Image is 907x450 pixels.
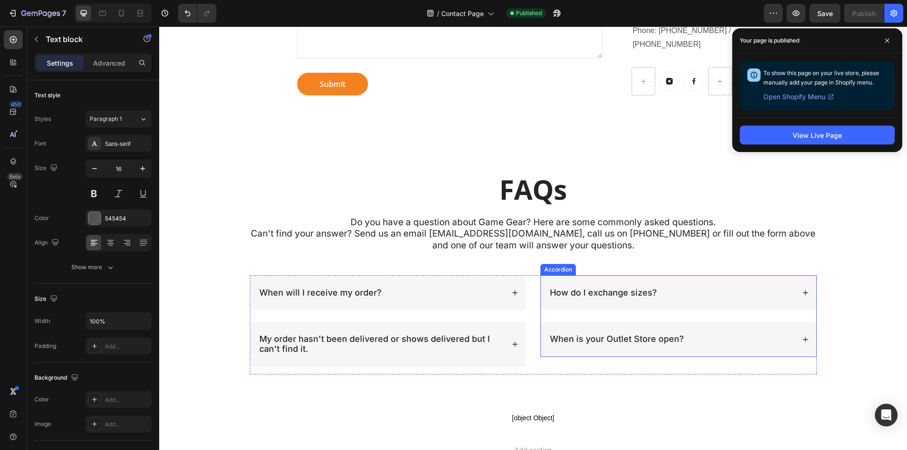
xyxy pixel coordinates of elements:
span: When will I receive my order? [100,261,222,271]
div: 450 [9,101,23,108]
div: Add... [105,420,149,429]
div: Show more [71,263,115,272]
div: View Live Page [793,130,842,140]
p: Your page is published [740,36,799,45]
div: Align [34,237,61,249]
span: Paragraph 1 [90,115,122,123]
div: Submit [161,52,186,63]
div: 545454 [105,214,149,223]
button: Paragraph 1 [86,110,152,127]
div: Beta [7,173,23,180]
span: / [437,8,439,18]
h2: FAQs [91,144,658,181]
button: Save [809,4,840,23]
div: Undo/Redo [178,4,216,23]
p: Do you have a question about Game Gear? Here are some commonly asked questions. [92,190,657,202]
div: Publish [852,8,876,18]
span: Add section [351,418,396,428]
p: Text block [46,34,126,45]
p: Can't find your answer? Send us an email [EMAIL_ADDRESS][DOMAIN_NAME], call us on [PHONE_NUMBER] ... [92,202,657,225]
span: To show this page on your live store, please manually add your page in Shopify menu. [763,69,879,86]
button: Publish [844,4,884,23]
div: Add... [105,396,149,404]
span: Open Shopify Menu [763,91,825,102]
p: 7 [62,8,66,19]
span: Save [817,9,833,17]
div: Sans-serif [105,140,149,148]
div: Styles [34,115,51,123]
span: Contact Page [441,8,484,18]
span: Published [516,9,542,17]
div: Text style [34,91,60,100]
button: Show more [34,259,152,276]
div: Image [34,420,51,428]
iframe: Design area [159,26,907,450]
button: View Live Page [740,126,895,144]
div: Color [34,214,49,222]
div: Color [34,395,49,404]
div: Background [34,372,80,384]
div: Size [34,162,60,175]
input: Auto [86,313,151,330]
div: Accordion [383,239,415,247]
div: Size [34,293,60,306]
div: Width [34,317,50,325]
div: Open Intercom Messenger [875,404,898,426]
button: 7 [4,4,70,23]
span: How do I exchange sizes? [391,261,498,271]
div: Add... [105,342,149,351]
div: Padding [34,342,56,350]
div: Font [34,139,46,148]
p: Settings [47,58,73,68]
span: When is your Outlet Store open? [391,307,525,317]
span: My order hasn't been delivered or shows delivered but I can't find it. [100,307,331,327]
p: Advanced [93,58,125,68]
